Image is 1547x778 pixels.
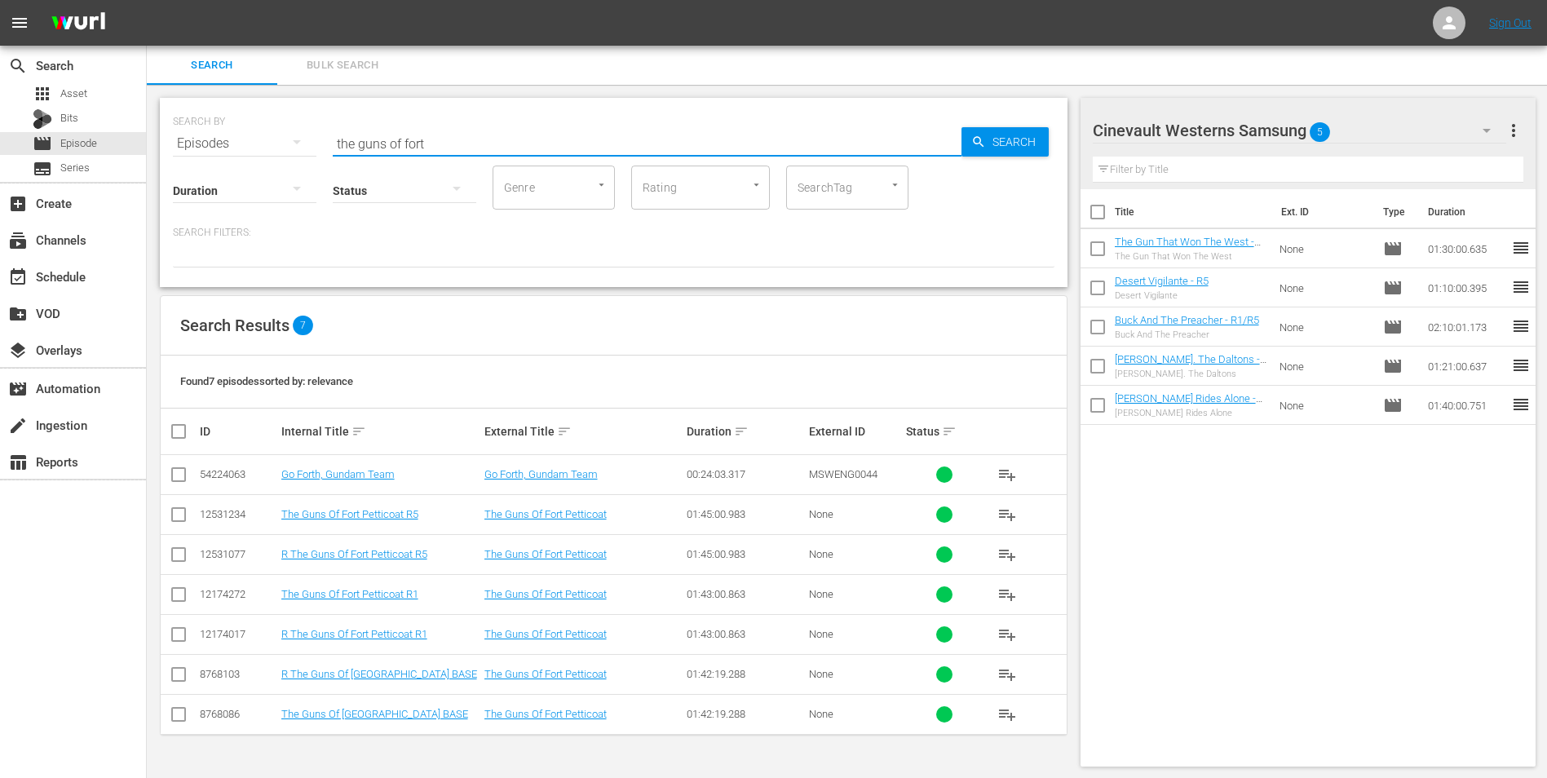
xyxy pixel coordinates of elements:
span: sort [942,424,957,439]
th: Ext. ID [1271,189,1374,235]
div: 01:42:19.288 [687,708,803,720]
td: 01:10:00.395 [1421,268,1511,307]
div: Internal Title [281,422,480,441]
a: The Guns Of [GEOGRAPHIC_DATA] BASE [281,708,468,720]
span: sort [557,424,572,439]
div: 01:42:19.288 [687,668,803,680]
div: 12174272 [200,588,276,600]
div: Episodes [173,121,316,166]
span: Found 7 episodes sorted by: relevance [180,375,353,387]
th: Title [1115,189,1271,235]
td: None [1273,268,1377,307]
span: sort [734,424,749,439]
span: VOD [8,304,28,324]
span: Episode [60,135,97,152]
div: 01:43:00.863 [687,628,803,640]
span: Search [157,56,267,75]
button: playlist_add [988,495,1027,534]
div: None [809,668,902,680]
th: Duration [1418,189,1516,235]
button: Open [594,177,609,192]
button: playlist_add [988,615,1027,654]
a: [PERSON_NAME]. The Daltons - R1 [1115,353,1266,378]
div: 54224063 [200,468,276,480]
span: Create [8,194,28,214]
span: Episode [33,134,52,153]
a: The Guns Of Fort Petticoat R5 [281,508,418,520]
span: playlist_add [997,505,1017,524]
span: playlist_add [997,465,1017,484]
button: Open [887,177,903,192]
span: 5 [1310,115,1330,149]
span: playlist_add [997,665,1017,684]
a: Sign Out [1489,16,1532,29]
span: Episode [1383,396,1403,415]
button: playlist_add [988,535,1027,574]
span: menu [10,13,29,33]
span: Reports [8,453,28,472]
div: 8768086 [200,708,276,720]
a: The Guns Of Fort Petticoat [484,548,607,560]
span: Search [8,56,28,76]
a: R The Guns Of [GEOGRAPHIC_DATA] BASE [281,668,477,680]
span: Bits [60,110,78,126]
td: None [1273,307,1377,347]
a: Buck And The Preacher - R1/R5 [1115,314,1259,326]
div: Buck And The Preacher [1115,329,1259,340]
span: Series [60,160,90,176]
button: Open [749,177,764,192]
div: [PERSON_NAME] Rides Alone [1115,408,1267,418]
span: sort [351,424,366,439]
span: playlist_add [997,585,1017,604]
div: 01:45:00.983 [687,508,803,520]
span: Asset [60,86,87,102]
div: Status [906,422,983,441]
div: Desert Vigilante [1115,290,1209,301]
span: more_vert [1504,121,1523,140]
div: 12531234 [200,508,276,520]
span: reorder [1511,316,1531,336]
button: more_vert [1504,111,1523,150]
div: [PERSON_NAME]. The Daltons [1115,369,1267,379]
a: Go Forth, Gundam Team [484,468,598,480]
span: MSWENG0044 [809,468,877,480]
div: External ID [809,425,902,438]
div: None [809,588,902,600]
div: 00:24:03.317 [687,468,803,480]
span: playlist_add [997,705,1017,724]
a: The Gun That Won The West - R5 [1115,236,1261,260]
td: None [1273,386,1377,425]
a: The Guns Of Fort Petticoat [484,668,607,680]
span: playlist_add [997,625,1017,644]
a: The Guns Of Fort Petticoat R1 [281,588,418,600]
td: 02:10:01.173 [1421,307,1511,347]
button: playlist_add [988,455,1027,494]
div: 01:43:00.863 [687,588,803,600]
span: Episode [1383,278,1403,298]
span: Automation [8,379,28,399]
th: Type [1373,189,1418,235]
a: The Guns Of Fort Petticoat [484,588,607,600]
button: playlist_add [988,695,1027,734]
span: Series [33,159,52,179]
a: The Guns Of Fort Petticoat [484,508,607,520]
a: Desert Vigilante - R5 [1115,275,1209,287]
a: R The Guns Of Fort Petticoat R5 [281,548,427,560]
span: Channels [8,231,28,250]
div: The Gun That Won The West [1115,251,1267,262]
span: Search Results [180,316,290,335]
div: External Title [484,422,683,441]
a: R The Guns Of Fort Petticoat R1 [281,628,427,640]
span: apps [33,84,52,104]
a: The Guns Of Fort Petticoat [484,628,607,640]
img: ans4CAIJ8jUAAAAAAAAAAAAAAAAAAAAAAAAgQb4GAAAAAAAAAAAAAAAAAAAAAAAAJMjXAAAAAAAAAAAAAAAAAAAAAAAAgAT5G... [39,4,117,42]
span: reorder [1511,238,1531,258]
span: 7 [293,316,313,335]
div: None [809,508,902,520]
a: The Guns Of Fort Petticoat [484,708,607,720]
td: 01:40:00.751 [1421,386,1511,425]
button: Search [961,127,1049,157]
span: Ingestion [8,416,28,435]
span: Episode [1383,356,1403,376]
td: None [1273,229,1377,268]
